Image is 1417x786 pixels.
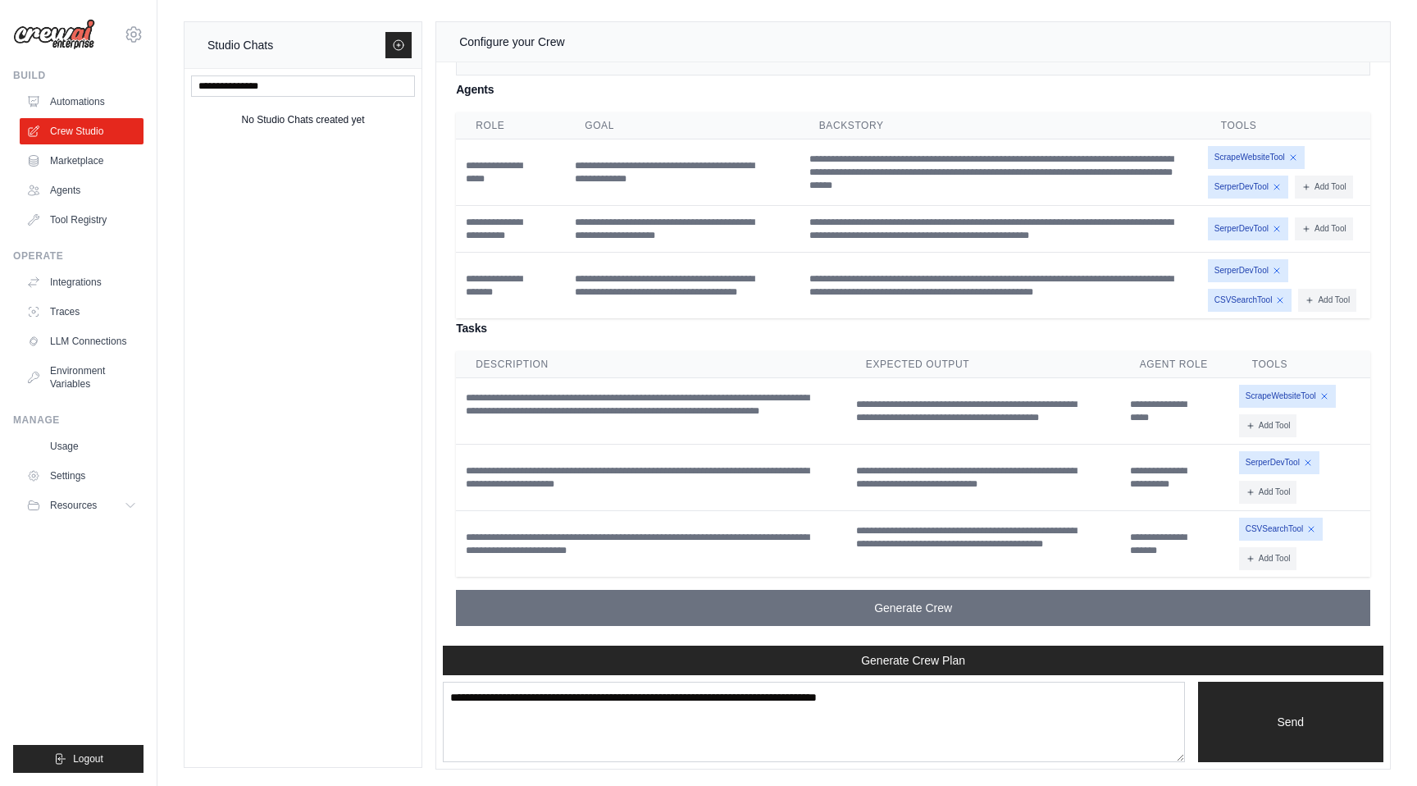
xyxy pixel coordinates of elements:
[13,414,144,427] div: Manage
[20,207,144,233] a: Tool Registry
[1208,289,1292,312] span: CSVSearchTool
[1232,351,1370,378] th: Tools
[456,318,1370,338] h4: Tasks
[874,600,952,616] span: Generate Crew
[1208,176,1288,199] span: SerperDevTool
[1198,682,1384,762] button: Send
[456,112,565,139] th: Role
[20,118,144,144] a: Crew Studio
[20,177,144,203] a: Agents
[1239,518,1324,541] span: CSVSearchTool
[565,112,799,139] th: Goal
[846,351,1120,378] th: Expected Output
[1239,385,1336,408] span: ScrapeWebsiteTool
[1239,547,1297,570] button: Add Tool
[443,646,1383,675] button: Generate Crew Plan
[73,752,103,765] span: Logout
[459,32,564,52] div: Configure your Crew
[20,433,144,459] a: Usage
[20,463,144,489] a: Settings
[456,590,1370,626] button: Generate Crew
[13,69,144,82] div: Build
[20,148,144,174] a: Marketplace
[456,351,846,378] th: Description
[20,89,144,115] a: Automations
[800,112,1201,139] th: Backstory
[1295,217,1353,240] button: Add Tool
[1239,481,1297,504] button: Add Tool
[1208,259,1288,282] span: SerperDevTool
[20,299,144,325] a: Traces
[1298,289,1356,312] button: Add Tool
[20,328,144,354] a: LLM Connections
[1208,146,1305,169] span: ScrapeWebsiteTool
[242,110,365,130] div: No Studio Chats created yet
[1295,176,1353,199] button: Add Tool
[20,358,144,397] a: Environment Variables
[1239,414,1297,437] button: Add Tool
[13,19,95,50] img: Logo
[13,249,144,263] div: Operate
[456,80,1370,99] h4: Agents
[1239,451,1319,474] span: SerperDevTool
[1120,351,1232,378] th: Agent Role
[1208,217,1288,240] span: SerperDevTool
[13,745,144,773] button: Logout
[20,269,144,295] a: Integrations
[50,499,97,512] span: Resources
[1201,112,1370,139] th: Tools
[20,492,144,519] button: Resources
[207,35,273,55] div: Studio Chats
